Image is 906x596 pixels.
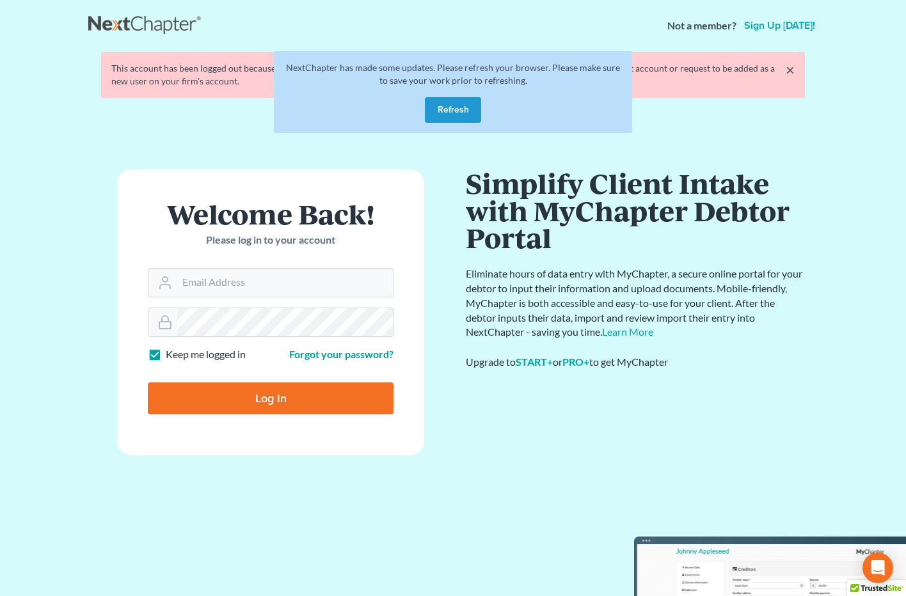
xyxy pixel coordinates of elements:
a: Sign up [DATE]! [742,20,818,31]
input: Email Address [177,269,393,297]
strong: Not a member? [667,19,736,33]
a: Learn More [602,325,653,338]
a: Forgot your password? [289,348,393,360]
p: Eliminate hours of data entry with MyChapter, a secure online portal for your debtor to input the... [466,267,805,340]
a: PRO+ [562,356,589,368]
a: × [786,62,795,77]
div: This account has been logged out because someone new has initiated a new session with the same lo... [111,62,795,88]
span: NextChapter has made some updates. Please refresh your browser. Please make sure to save your wor... [286,62,620,86]
h1: Welcome Back! [148,200,393,228]
h1: Simplify Client Intake with MyChapter Debtor Portal [466,169,805,251]
button: Refresh [425,97,481,123]
input: Log In [148,382,393,414]
label: Keep me logged in [166,347,246,362]
div: Open Intercom Messenger [862,553,893,583]
div: Upgrade to or to get MyChapter [466,355,805,370]
p: Please log in to your account [148,233,393,247]
a: START+ [516,356,553,368]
